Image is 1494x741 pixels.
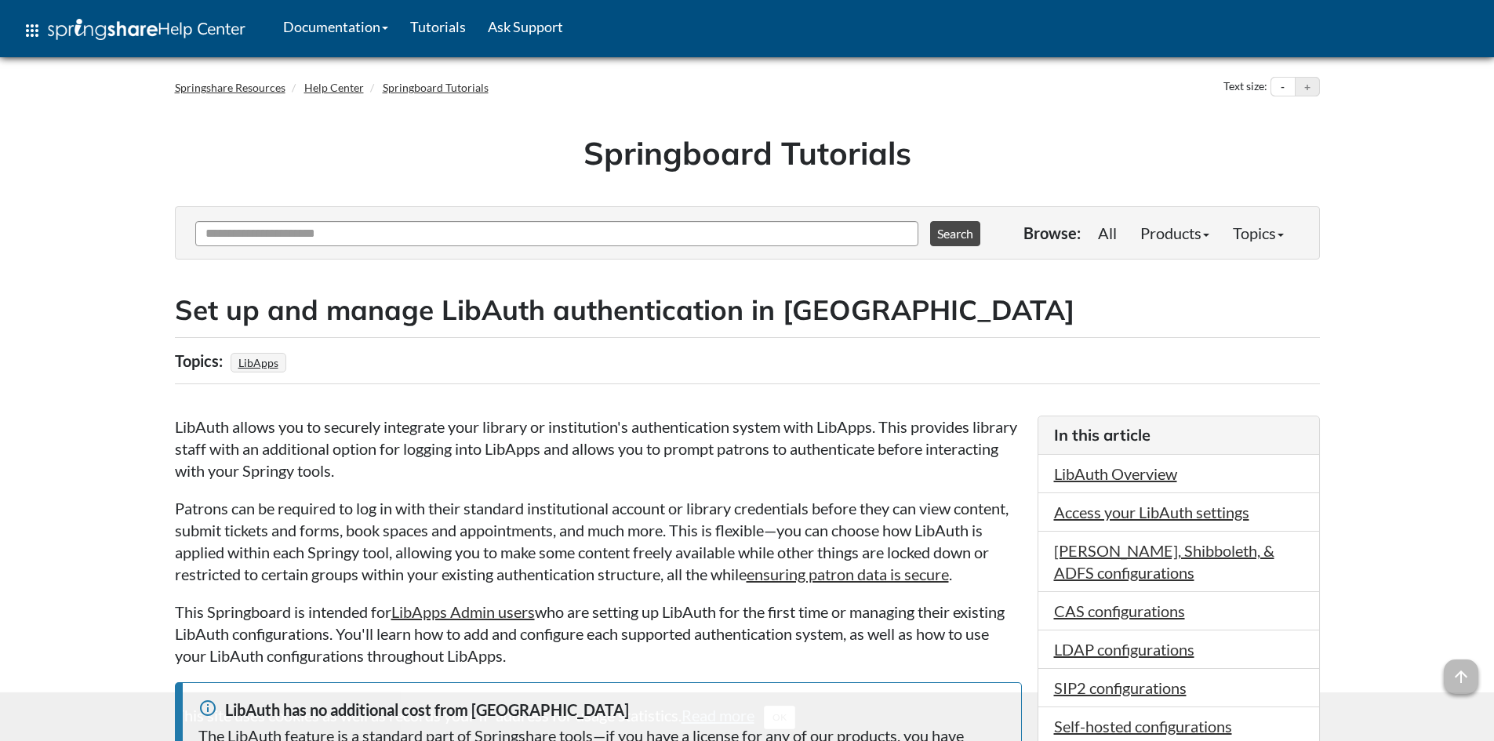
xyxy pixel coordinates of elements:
a: ensuring patron data is secure [747,565,949,583]
span: apps [23,21,42,40]
div: LibAuth has no additional cost from [GEOGRAPHIC_DATA] [198,699,1005,721]
a: Ask Support [477,7,574,46]
span: arrow_upward [1444,659,1478,694]
a: [PERSON_NAME], Shibboleth, & ADFS configurations [1054,541,1274,582]
div: Text size: [1220,77,1270,97]
a: arrow_upward [1444,661,1478,680]
a: CAS configurations [1054,601,1185,620]
a: Topics [1221,217,1296,249]
a: LibApps [236,351,281,374]
a: apps Help Center [12,7,256,54]
a: Springboard Tutorials [383,81,489,94]
a: Products [1129,217,1221,249]
p: LibAuth allows you to securely integrate your library or institution's authentication system with... [175,416,1022,481]
img: Springshare [48,19,158,40]
a: All [1086,217,1129,249]
p: Patrons can be required to log in with their standard institutional account or library credential... [175,497,1022,585]
h1: Springboard Tutorials [187,131,1308,175]
h2: Set up and manage LibAuth authentication in [GEOGRAPHIC_DATA] [175,291,1320,329]
a: Documentation [272,7,399,46]
div: This site uses cookies as well as records your IP address for usage statistics. [159,704,1336,729]
a: Tutorials [399,7,477,46]
button: Decrease text size [1271,78,1295,96]
a: Self-hosted configurations [1054,717,1232,736]
h3: In this article [1054,424,1303,446]
a: SIP2 configurations [1054,678,1187,697]
button: Search [930,221,980,246]
a: Springshare Resources [175,81,285,94]
span: Help Center [158,18,245,38]
a: LibApps Admin users [391,602,535,621]
div: Topics: [175,346,227,376]
a: Help Center [304,81,364,94]
button: Increase text size [1296,78,1319,96]
a: Access your LibAuth settings [1054,503,1249,521]
p: Browse: [1023,222,1081,244]
span: info [198,699,217,717]
a: LDAP configurations [1054,640,1194,659]
a: LibAuth Overview [1054,464,1177,483]
p: This Springboard is intended for who are setting up LibAuth for the first time or managing their ... [175,601,1022,667]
